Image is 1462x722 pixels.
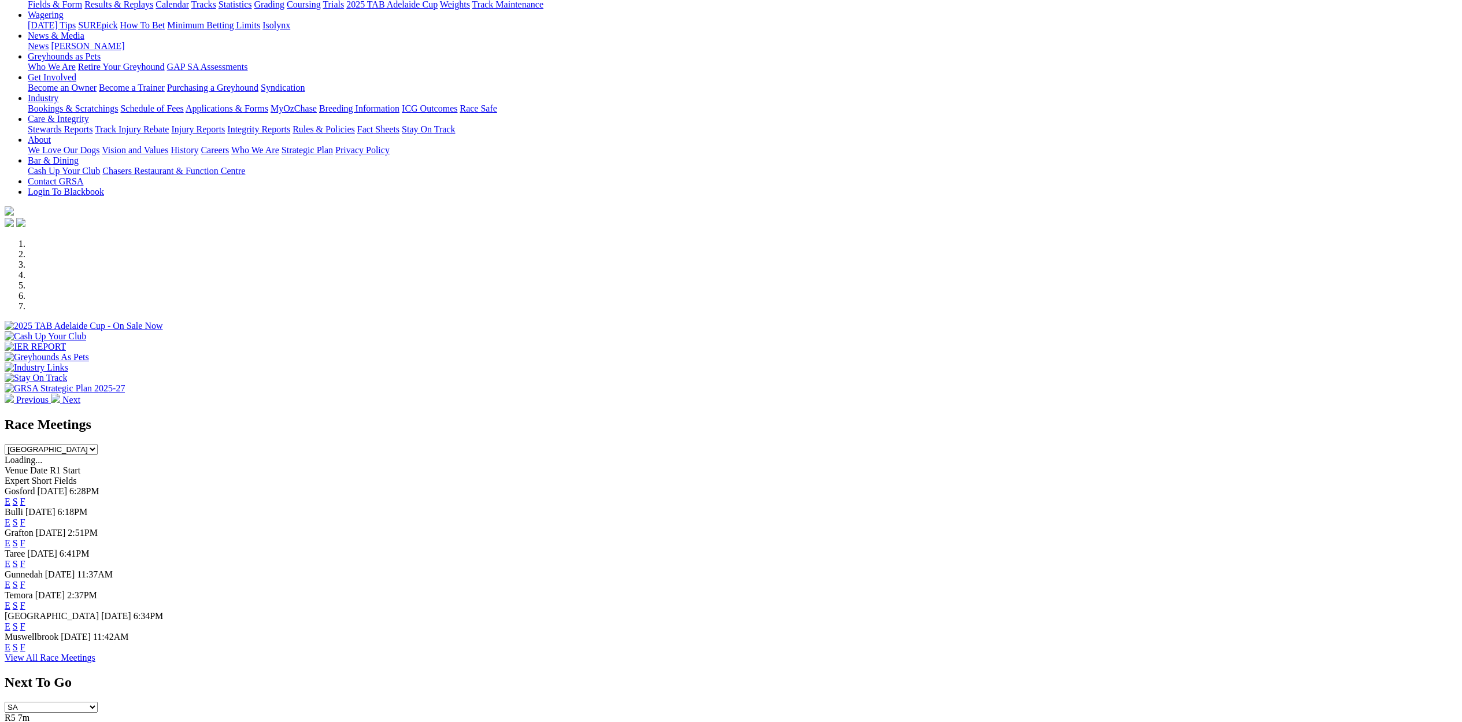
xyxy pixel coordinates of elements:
[20,601,25,610] a: F
[5,642,10,652] a: E
[28,176,83,186] a: Contact GRSA
[231,145,279,155] a: Who We Are
[30,465,47,475] span: Date
[20,559,25,569] a: F
[28,20,76,30] a: [DATE] Tips
[5,559,10,569] a: E
[28,103,118,113] a: Bookings & Scratchings
[28,135,51,145] a: About
[134,611,164,621] span: 6:34PM
[32,476,52,486] span: Short
[28,62,1457,72] div: Greyhounds as Pets
[28,166,1457,176] div: Bar & Dining
[20,580,25,590] a: F
[102,166,245,176] a: Chasers Restaurant & Function Centre
[13,580,18,590] a: S
[37,486,67,496] span: [DATE]
[5,417,1457,432] h2: Race Meetings
[5,675,1457,690] h2: Next To Go
[5,383,125,394] img: GRSA Strategic Plan 2025-27
[78,62,165,72] a: Retire Your Greyhound
[5,455,42,465] span: Loading...
[20,517,25,527] a: F
[93,632,129,642] span: 11:42AM
[51,41,124,51] a: [PERSON_NAME]
[95,124,169,134] a: Track Injury Rebate
[28,20,1457,31] div: Wagering
[5,601,10,610] a: E
[5,486,35,496] span: Gosford
[67,590,97,600] span: 2:37PM
[13,538,18,548] a: S
[271,103,317,113] a: MyOzChase
[28,93,58,103] a: Industry
[201,145,229,155] a: Careers
[45,569,75,579] span: [DATE]
[28,51,101,61] a: Greyhounds as Pets
[293,124,355,134] a: Rules & Policies
[28,155,79,165] a: Bar & Dining
[28,41,49,51] a: News
[13,621,18,631] a: S
[5,507,23,517] span: Bulli
[28,10,64,20] a: Wagering
[171,145,198,155] a: History
[102,145,168,155] a: Vision and Values
[58,507,88,517] span: 6:18PM
[77,569,113,579] span: 11:37AM
[5,497,10,506] a: E
[5,465,28,475] span: Venue
[227,124,290,134] a: Integrity Reports
[16,218,25,227] img: twitter.svg
[5,373,67,383] img: Stay On Track
[5,611,99,621] span: [GEOGRAPHIC_DATA]
[28,114,89,124] a: Care & Integrity
[69,486,99,496] span: 6:28PM
[60,549,90,558] span: 6:41PM
[13,559,18,569] a: S
[120,103,183,113] a: Schedule of Fees
[13,497,18,506] a: S
[402,103,457,113] a: ICG Outcomes
[54,476,76,486] span: Fields
[36,528,66,538] span: [DATE]
[5,476,29,486] span: Expert
[51,395,80,405] a: Next
[28,83,97,92] a: Become an Owner
[5,395,51,405] a: Previous
[5,362,68,373] img: Industry Links
[186,103,268,113] a: Applications & Forms
[62,395,80,405] span: Next
[5,517,10,527] a: E
[167,62,248,72] a: GAP SA Assessments
[20,497,25,506] a: F
[5,569,43,579] span: Gunnedah
[460,103,497,113] a: Race Safe
[28,187,104,197] a: Login To Blackbook
[28,41,1457,51] div: News & Media
[99,83,165,92] a: Become a Trainer
[5,331,86,342] img: Cash Up Your Club
[13,642,18,652] a: S
[5,590,33,600] span: Temora
[28,145,1457,155] div: About
[28,124,92,134] a: Stewards Reports
[5,321,163,331] img: 2025 TAB Adelaide Cup - On Sale Now
[402,124,455,134] a: Stay On Track
[27,549,57,558] span: [DATE]
[28,31,84,40] a: News & Media
[20,538,25,548] a: F
[28,103,1457,114] div: Industry
[28,62,76,72] a: Who We Are
[5,394,14,403] img: chevron-left-pager-white.svg
[28,145,99,155] a: We Love Our Dogs
[5,580,10,590] a: E
[13,517,18,527] a: S
[68,528,98,538] span: 2:51PM
[5,528,34,538] span: Grafton
[5,632,58,642] span: Muswellbrook
[5,218,14,227] img: facebook.svg
[20,642,25,652] a: F
[28,83,1457,93] div: Get Involved
[5,342,66,352] img: IER REPORT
